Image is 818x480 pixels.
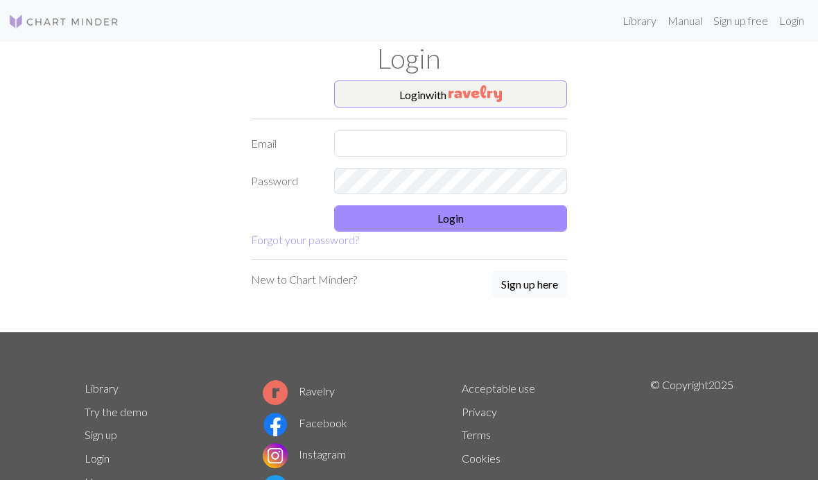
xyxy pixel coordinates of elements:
[8,13,119,30] img: Logo
[774,7,810,35] a: Login
[462,452,501,465] a: Cookies
[243,130,326,157] label: Email
[462,428,491,441] a: Terms
[334,80,567,108] button: Loginwith
[462,405,497,418] a: Privacy
[334,205,567,232] button: Login
[449,85,502,102] img: Ravelry
[85,428,117,441] a: Sign up
[85,452,110,465] a: Login
[76,42,742,75] h1: Login
[492,271,567,298] button: Sign up here
[263,380,288,405] img: Ravelry logo
[251,233,359,246] a: Forgot your password?
[263,384,335,397] a: Ravelry
[251,271,357,288] p: New to Chart Minder?
[85,405,148,418] a: Try the demo
[708,7,774,35] a: Sign up free
[617,7,662,35] a: Library
[492,271,567,299] a: Sign up here
[85,382,119,395] a: Library
[243,168,326,194] label: Password
[462,382,535,395] a: Acceptable use
[662,7,708,35] a: Manual
[263,443,288,468] img: Instagram logo
[263,416,347,429] a: Facebook
[263,447,346,461] a: Instagram
[263,412,288,437] img: Facebook logo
